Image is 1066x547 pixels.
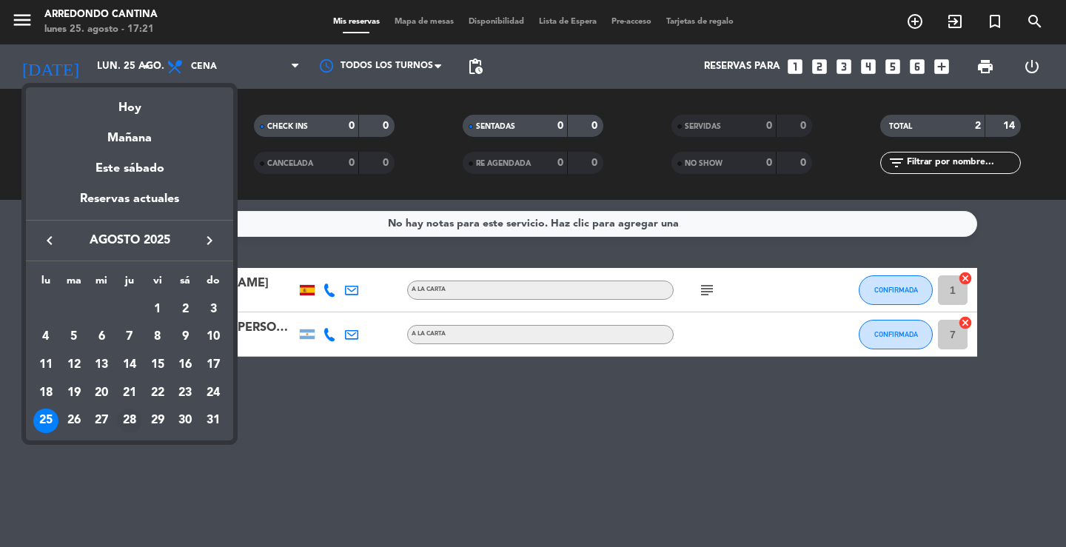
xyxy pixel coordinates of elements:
button: keyboard_arrow_left [36,231,63,250]
div: 31 [201,409,226,434]
div: 7 [117,324,142,349]
span: agosto 2025 [63,231,196,250]
th: viernes [144,272,172,295]
td: 7 de agosto de 2025 [115,323,144,352]
div: 18 [33,380,58,406]
td: 11 de agosto de 2025 [32,351,60,379]
td: 16 de agosto de 2025 [172,351,200,379]
td: 22 de agosto de 2025 [144,379,172,407]
td: 1 de agosto de 2025 [144,295,172,323]
td: 25 de agosto de 2025 [32,407,60,435]
div: 30 [172,409,198,434]
div: 23 [172,380,198,406]
td: 19 de agosto de 2025 [60,379,88,407]
td: 29 de agosto de 2025 [144,407,172,435]
th: lunes [32,272,60,295]
td: 17 de agosto de 2025 [199,351,227,379]
th: domingo [199,272,227,295]
td: 15 de agosto de 2025 [144,351,172,379]
div: 21 [117,380,142,406]
div: 26 [61,409,87,434]
td: 14 de agosto de 2025 [115,351,144,379]
div: 15 [145,352,170,377]
td: 24 de agosto de 2025 [199,379,227,407]
th: martes [60,272,88,295]
div: 1 [145,297,170,322]
td: AGO. [32,295,144,323]
td: 31 de agosto de 2025 [199,407,227,435]
div: 10 [201,324,226,349]
div: 22 [145,380,170,406]
div: 13 [89,352,114,377]
i: keyboard_arrow_right [201,232,218,249]
td: 4 de agosto de 2025 [32,323,60,352]
td: 18 de agosto de 2025 [32,379,60,407]
div: 2 [172,297,198,322]
div: 3 [201,297,226,322]
td: 21 de agosto de 2025 [115,379,144,407]
div: Hoy [26,87,233,118]
th: miércoles [87,272,115,295]
td: 13 de agosto de 2025 [87,351,115,379]
td: 5 de agosto de 2025 [60,323,88,352]
div: 24 [201,380,226,406]
div: Reservas actuales [26,189,233,220]
td: 2 de agosto de 2025 [172,295,200,323]
div: Mañana [26,118,233,148]
td: 20 de agosto de 2025 [87,379,115,407]
th: sábado [172,272,200,295]
td: 12 de agosto de 2025 [60,351,88,379]
td: 8 de agosto de 2025 [144,323,172,352]
div: 4 [33,324,58,349]
div: 29 [145,409,170,434]
div: Este sábado [26,148,233,189]
div: 11 [33,352,58,377]
div: 28 [117,409,142,434]
td: 27 de agosto de 2025 [87,407,115,435]
div: 27 [89,409,114,434]
td: 26 de agosto de 2025 [60,407,88,435]
th: jueves [115,272,144,295]
td: 23 de agosto de 2025 [172,379,200,407]
td: 6 de agosto de 2025 [87,323,115,352]
div: 12 [61,352,87,377]
i: keyboard_arrow_left [41,232,58,249]
div: 20 [89,380,114,406]
td: 10 de agosto de 2025 [199,323,227,352]
td: 30 de agosto de 2025 [172,407,200,435]
div: 19 [61,380,87,406]
td: 28 de agosto de 2025 [115,407,144,435]
div: 25 [33,409,58,434]
div: 17 [201,352,226,377]
td: 3 de agosto de 2025 [199,295,227,323]
button: keyboard_arrow_right [196,231,223,250]
div: 14 [117,352,142,377]
div: 8 [145,324,170,349]
td: 9 de agosto de 2025 [172,323,200,352]
div: 6 [89,324,114,349]
div: 16 [172,352,198,377]
div: 5 [61,324,87,349]
div: 9 [172,324,198,349]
